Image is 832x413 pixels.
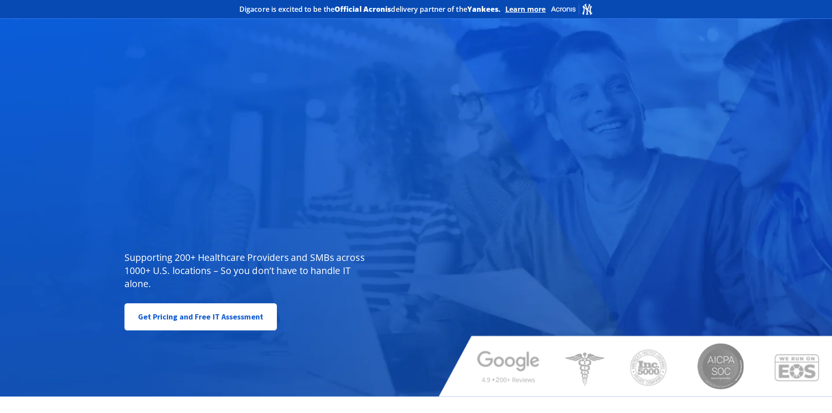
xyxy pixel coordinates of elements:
[467,4,501,14] b: Yankees.
[124,303,277,330] a: Get Pricing and Free IT Assessment
[124,251,369,290] p: Supporting 200+ Healthcare Providers and SMBs across 1000+ U.S. locations – So you don’t have to ...
[138,308,263,326] span: Get Pricing and Free IT Assessment
[550,3,593,15] img: Acronis
[239,6,501,13] h2: Digacore is excited to be the delivery partner of the
[335,4,391,14] b: Official Acronis
[505,5,546,14] a: Learn more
